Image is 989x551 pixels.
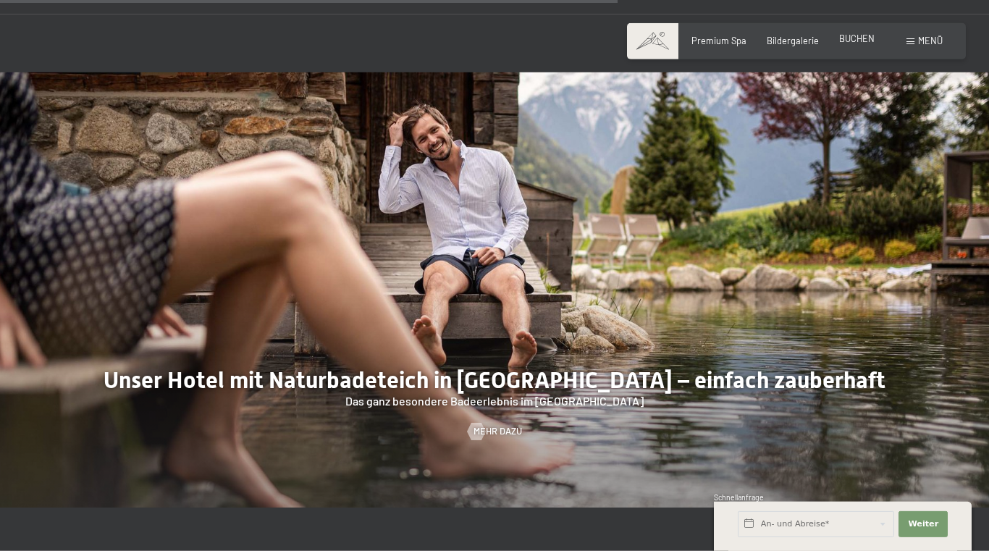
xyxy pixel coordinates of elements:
[714,493,764,502] span: Schnellanfrage
[898,511,948,537] button: Weiter
[767,35,819,46] a: Bildergalerie
[691,35,746,46] a: Premium Spa
[474,425,522,438] span: Mehr dazu
[918,35,943,46] span: Menü
[839,33,875,44] a: BUCHEN
[908,518,938,530] span: Weiter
